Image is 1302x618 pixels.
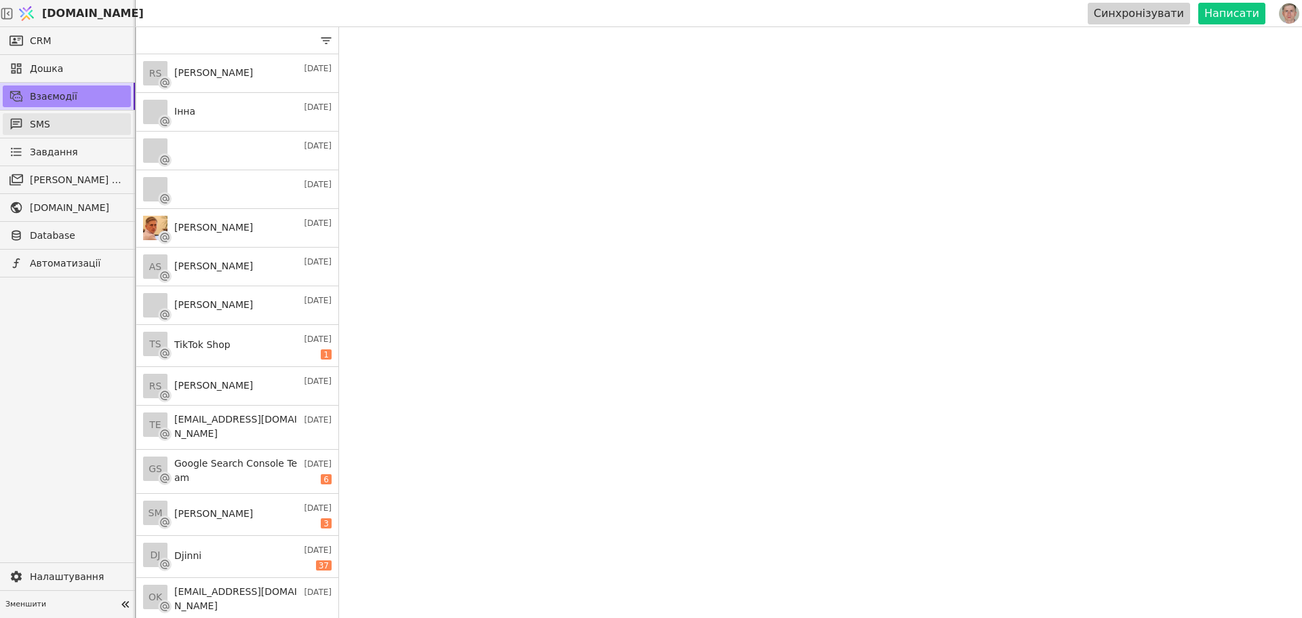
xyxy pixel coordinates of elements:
[304,375,332,387] p: [DATE]
[3,85,131,107] a: Взаємодії
[304,544,332,556] p: [DATE]
[30,570,124,584] span: Налаштування
[3,252,131,274] a: Автоматизації
[174,298,253,312] h3: [PERSON_NAME]
[143,216,167,240] img: download_photo
[3,113,131,135] a: SMS
[136,209,338,248] a: [PERSON_NAME][DATE]
[304,333,332,345] p: [DATE]
[174,412,297,441] h3: [EMAIL_ADDRESS][DOMAIN_NAME]
[136,54,338,93] a: RS[PERSON_NAME][DATE]
[321,474,332,484] p: 6
[136,93,338,132] a: Інна[DATE]
[143,457,167,481] div: GS
[304,178,332,191] p: [DATE]
[304,414,332,426] p: [DATE]
[174,379,253,393] h3: [PERSON_NAME]
[3,566,131,587] a: Налаштування
[174,259,253,273] h3: [PERSON_NAME]
[304,502,332,514] p: [DATE]
[174,338,231,352] h3: TikTok Shop
[143,332,167,356] div: TS
[30,256,124,271] span: Автоматизації
[3,141,131,163] a: Завдання
[5,599,116,611] span: Зменшити
[174,457,297,485] h3: Google Search Console Team
[304,256,332,268] p: [DATE]
[143,585,167,609] div: OK
[304,140,332,152] p: [DATE]
[174,66,253,80] h3: [PERSON_NAME]
[14,1,136,26] a: [DOMAIN_NAME]
[42,5,144,22] span: [DOMAIN_NAME]
[304,458,332,470] p: [DATE]
[136,406,338,450] a: TE[EMAIL_ADDRESS][DOMAIN_NAME][DATE]
[304,101,332,113] p: [DATE]
[16,1,37,26] img: Logo
[321,518,332,528] p: 3
[174,549,201,563] h3: Djinni
[136,325,338,367] a: TSTikTok Shop[DATE]1
[30,145,78,159] span: Завдання
[174,220,253,235] h3: [PERSON_NAME]
[3,225,131,246] a: Database
[136,494,338,536] a: SM[PERSON_NAME][DATE]3
[304,62,332,75] p: [DATE]
[136,170,338,209] a: [DATE]
[1279,3,1299,24] img: 1560949290925-CROPPED-IMG_0201-2-.jpg
[136,248,338,286] a: AS[PERSON_NAME][DATE]
[143,61,167,85] div: RS
[174,585,297,613] h3: [EMAIL_ADDRESS][DOMAIN_NAME]
[136,450,338,494] a: GSGoogle Search Console Team[DATE]6
[30,62,124,76] span: Дошка
[304,586,332,598] p: [DATE]
[316,560,332,571] p: 37
[143,543,167,567] div: DJ
[1198,3,1265,24] button: Написати
[3,169,131,191] a: [PERSON_NAME] розсилки
[174,104,195,119] h3: Інна
[321,349,332,360] p: 1
[3,30,131,52] a: CRM
[136,132,338,170] a: [DATE]
[30,117,124,132] span: SMS
[3,197,131,218] a: [DOMAIN_NAME]
[1088,3,1190,24] button: Синхронізувати
[304,217,332,229] p: [DATE]
[143,374,167,398] div: RS
[174,507,253,521] h3: [PERSON_NAME]
[30,34,52,48] span: CRM
[30,173,124,187] span: [PERSON_NAME] розсилки
[30,201,124,215] span: [DOMAIN_NAME]
[30,90,124,104] span: Взаємодії
[143,501,167,525] div: SM
[143,254,167,279] div: AS
[304,294,332,307] p: [DATE]
[136,286,338,325] a: [PERSON_NAME][DATE]
[136,367,338,406] a: RS[PERSON_NAME][DATE]
[143,412,167,437] div: TE
[3,58,131,79] a: Дошка
[136,536,338,578] a: DJDjinni[DATE]37
[30,229,124,243] span: Database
